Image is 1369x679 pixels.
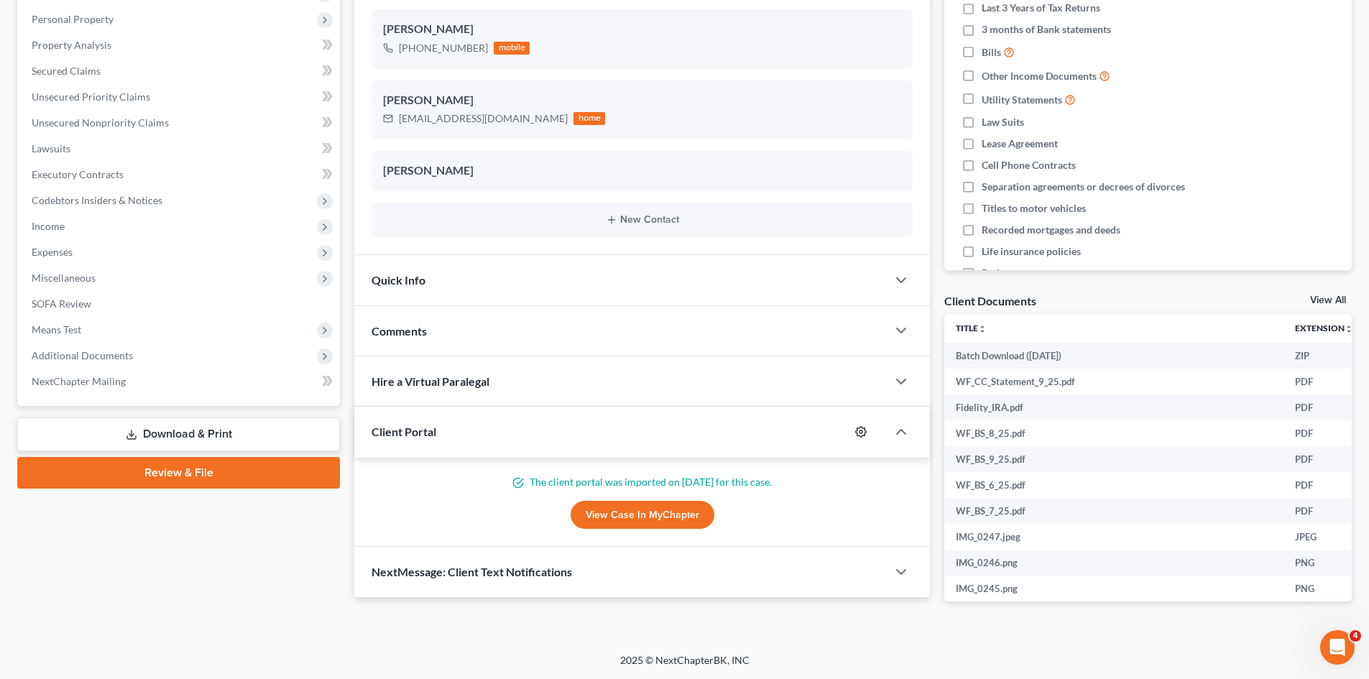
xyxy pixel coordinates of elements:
[1283,550,1365,576] td: PNG
[978,325,987,333] i: unfold_more
[1295,323,1353,333] a: Extensionunfold_more
[944,498,1283,524] td: WF_BS_7_25.pdf
[982,137,1058,151] span: Lease Agreement
[383,21,901,38] div: [PERSON_NAME]
[32,194,162,206] span: Codebtors Insiders & Notices
[32,65,101,77] span: Secured Claims
[982,158,1076,172] span: Cell Phone Contracts
[982,45,1001,60] span: Bills
[1345,325,1353,333] i: unfold_more
[944,576,1283,602] td: IMG_0245.png
[383,162,901,180] div: [PERSON_NAME]
[32,13,114,25] span: Personal Property
[1283,343,1365,369] td: ZIP
[32,323,81,336] span: Means Test
[573,112,605,125] div: home
[32,375,126,387] span: NextChapter Mailing
[20,32,340,58] a: Property Analysis
[20,136,340,162] a: Lawsuits
[20,110,340,136] a: Unsecured Nonpriority Claims
[944,293,1036,308] div: Client Documents
[372,425,436,438] span: Client Portal
[1310,295,1346,305] a: View All
[32,272,96,284] span: Miscellaneous
[383,214,901,226] button: New Contact
[20,291,340,317] a: SOFA Review
[1283,576,1365,602] td: PNG
[32,349,133,361] span: Additional Documents
[944,343,1283,369] td: Batch Download ([DATE])
[944,472,1283,498] td: WF_BS_6_25.pdf
[982,1,1100,15] span: Last 3 Years of Tax Returns
[17,417,340,451] a: Download & Print
[32,116,169,129] span: Unsecured Nonpriority Claims
[494,42,530,55] div: mobile
[1283,524,1365,550] td: JPEG
[944,446,1283,472] td: WF_BS_9_25.pdf
[383,92,901,109] div: [PERSON_NAME]
[399,41,488,55] div: [PHONE_NUMBER]
[1320,630,1355,665] iframe: Intercom live chat
[372,273,425,287] span: Quick Info
[1283,394,1365,420] td: PDF
[32,91,150,103] span: Unsecured Priority Claims
[372,374,489,388] span: Hire a Virtual Paralegal
[1283,472,1365,498] td: PDF
[944,420,1283,446] td: WF_BS_8_25.pdf
[32,39,111,51] span: Property Analysis
[944,394,1283,420] td: Fidelity_IRA.pdf
[982,22,1111,37] span: 3 months of Bank statements
[1283,420,1365,446] td: PDF
[20,162,340,188] a: Executory Contracts
[982,266,1121,280] span: Retirement account statements
[372,565,572,578] span: NextMessage: Client Text Notifications
[982,115,1024,129] span: Law Suits
[20,58,340,84] a: Secured Claims
[372,475,913,489] p: The client portal was imported on [DATE] for this case.
[1283,446,1365,472] td: PDF
[982,180,1185,194] span: Separation agreements or decrees of divorces
[32,297,91,310] span: SOFA Review
[956,323,987,333] a: Titleunfold_more
[32,168,124,180] span: Executory Contracts
[399,111,568,126] div: [EMAIL_ADDRESS][DOMAIN_NAME]
[944,550,1283,576] td: IMG_0246.png
[372,324,427,338] span: Comments
[17,457,340,489] a: Review & File
[32,142,70,154] span: Lawsuits
[982,69,1097,83] span: Other Income Documents
[982,244,1081,259] span: Life insurance policies
[982,223,1120,237] span: Recorded mortgages and deeds
[944,524,1283,550] td: IMG_0247.jpeg
[1283,369,1365,394] td: PDF
[1283,498,1365,524] td: PDF
[20,369,340,394] a: NextChapter Mailing
[275,653,1094,679] div: 2025 © NextChapterBK, INC
[32,220,65,232] span: Income
[32,246,73,258] span: Expenses
[20,84,340,110] a: Unsecured Priority Claims
[1350,630,1361,642] span: 4
[944,369,1283,394] td: WF_CC_Statement_9_25.pdf
[982,93,1062,107] span: Utility Statements
[982,201,1086,216] span: Titles to motor vehicles
[571,501,714,530] a: View Case in MyChapter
